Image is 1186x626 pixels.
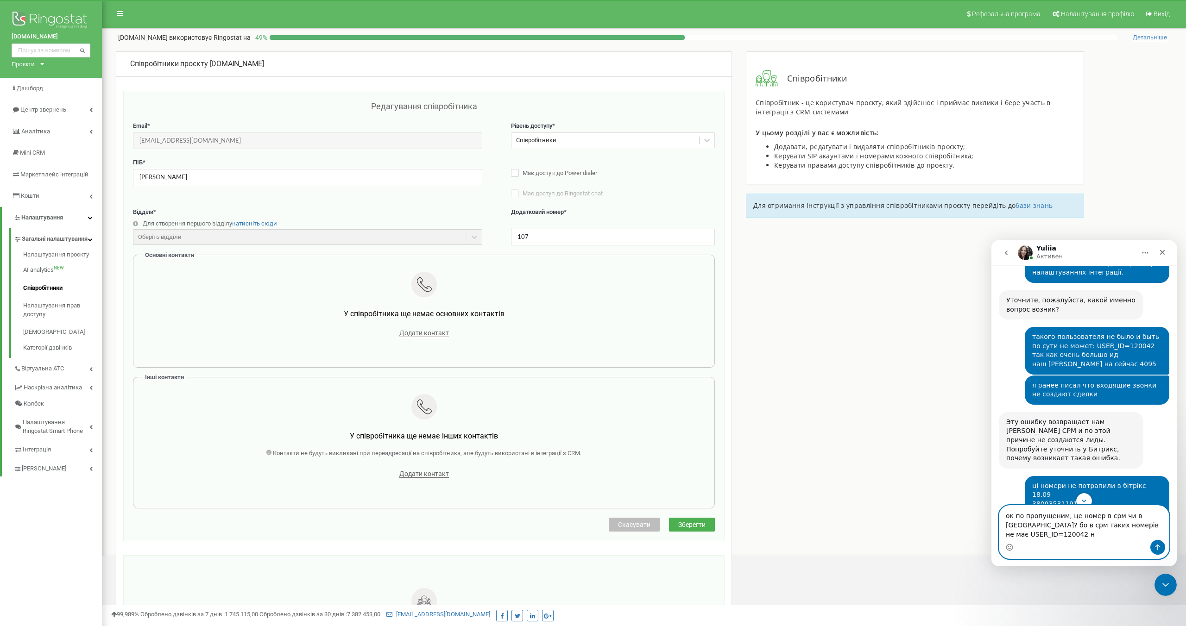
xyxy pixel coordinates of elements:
span: Реферальна програма [972,10,1041,18]
span: Додати контакт [399,329,449,337]
span: Інші контакти [145,374,184,381]
span: Основні контакти [145,251,194,258]
button: Средство выбора эмодзи [14,303,22,311]
span: Аналiтика [21,128,50,135]
a: Наскрізна аналітика [14,377,102,396]
u: 7 382 453,00 [347,611,380,618]
span: Налаштування [21,214,63,221]
button: Scroll to bottom [85,253,101,269]
span: [PERSON_NAME] [22,464,66,473]
a: Категорії дзвінків [23,341,102,352]
span: Віртуальна АТС [21,364,64,373]
span: У співробітника ще немає основних контактів [344,309,505,318]
textarea: Ваше сообщение... [8,265,177,300]
a: [PERSON_NAME] [14,458,102,477]
a: Налаштування Ringostat Smart Phone [14,412,102,439]
span: Колбек [24,400,44,408]
a: Віртуальна АТС [14,358,102,377]
p: 49 % [251,33,270,42]
span: ПІБ [133,159,143,166]
button: Зберегти [669,518,715,532]
span: Керувати SIP акаунтами і номерами кожного співробітника; [774,151,974,160]
span: Для отримання інструкції з управління співробітниками проєкту перейдіть до [753,201,1016,210]
span: Інтеграція [23,445,51,454]
span: Маркетплейс інтеграцій [20,171,88,178]
span: Додати контакт [399,470,449,478]
span: Налаштування Ringostat Smart Phone [23,418,89,435]
span: Відділи [133,208,153,215]
a: Співробітники [23,279,102,297]
a: Колбек [14,396,102,412]
span: У співробітника ще немає інших контактів [350,432,498,440]
span: Оброблено дзвінків за 30 днів : [259,611,380,618]
u: 1 745 115,00 [225,611,258,618]
span: Центр звернень [20,106,66,113]
a: [DEMOGRAPHIC_DATA] [23,323,102,341]
span: Наскрізна аналітика [24,383,82,392]
span: Вихід [1154,10,1170,18]
input: Введіть Email [133,132,482,149]
a: Налаштування [2,207,102,229]
span: Контакти не будуть викликані при переадресації на співробітника, але будуть використані в інтегра... [273,450,581,457]
span: Співробітники [778,73,847,85]
span: Додавати, редагувати і видаляти співробітників проєкту; [774,142,965,151]
img: Ringostat logo [12,9,90,32]
button: Скасувати [609,518,660,532]
span: Керувати правами доступу співробітників до проєкту. [774,161,954,169]
span: Оброблено дзвінків за 7 днів : [140,611,258,618]
a: Налаштування проєкту [23,250,102,262]
input: Введіть ПІБ [133,169,482,185]
span: Рівень доступу [511,122,552,129]
div: ці номери не потрапили в бітрікс 18.09380935311916380681151188380672202438.08/09 / 380675044584 з... [33,236,178,374]
iframe: Intercom live chat [991,240,1177,566]
span: Для створення першого відділу [143,220,232,227]
span: Дашборд [17,85,43,92]
div: Проєкти [12,60,35,69]
div: [DOMAIN_NAME] [130,59,718,69]
div: ці номери не потрапили в бітрікс 18.09 380935311916 380681151188 380672202438. 08/09 / 3806750445... [41,241,170,368]
input: Пошук за номером [12,44,90,57]
span: Має доступ до Power dialer [523,169,597,176]
input: Вкажіть додатковий номер [511,229,715,245]
span: Детальніше [1133,34,1167,41]
a: натисніть сюди [232,220,277,227]
span: Додатковий номер [511,208,564,215]
p: [DOMAIN_NAME] [118,33,251,42]
span: У цьому розділі у вас є можливість: [756,128,879,137]
span: використовує Ringostat на [169,34,251,41]
a: бази знань [1016,201,1053,210]
span: 99,989% [111,611,139,618]
span: Співробітники проєкту [130,59,208,68]
span: Налаштування профілю [1061,10,1134,18]
a: [EMAIL_ADDRESS][DOMAIN_NAME] [386,611,490,618]
div: Співробітники [516,136,556,145]
a: Налаштування прав доступу [23,297,102,323]
button: Отправить сообщение… [159,300,174,314]
span: Email [133,122,147,129]
span: Зберегти [678,521,706,528]
span: Скасувати [618,521,650,528]
a: [DOMAIN_NAME] [12,32,90,41]
a: AI analyticsNEW [23,261,102,279]
span: Загальні налаштування [22,235,88,244]
span: Редагування співробітника [371,101,477,111]
a: Загальні налаштування [14,228,102,247]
